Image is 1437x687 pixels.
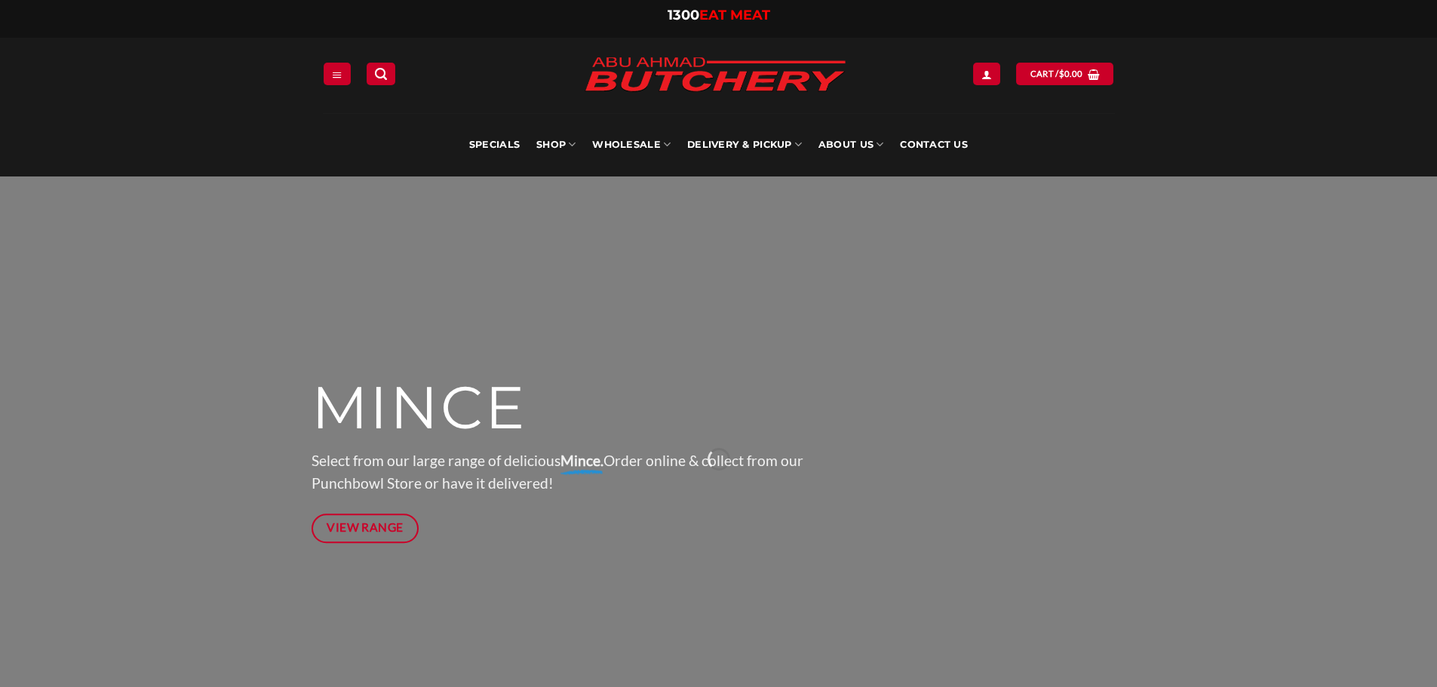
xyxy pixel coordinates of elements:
[668,7,770,23] a: 1300EAT MEAT
[1016,63,1113,84] a: View cart
[312,372,527,444] span: MINCE
[536,113,576,176] a: SHOP
[327,518,404,537] span: View Range
[818,113,883,176] a: About Us
[592,113,671,176] a: Wholesale
[900,113,968,176] a: Contact Us
[324,63,351,84] a: Menu
[572,47,858,104] img: Abu Ahmad Butchery
[312,452,803,492] span: Select from our large range of delicious Order online & collect from our Punchbowl Store or have ...
[687,113,802,176] a: Delivery & Pickup
[312,514,419,543] a: View Range
[469,113,520,176] a: Specials
[560,452,603,469] strong: Mince.
[699,7,770,23] span: EAT MEAT
[1059,69,1083,78] bdi: 0.00
[367,63,395,84] a: Search
[973,63,1000,84] a: Login
[1059,67,1064,81] span: $
[1030,67,1083,81] span: Cart /
[668,7,699,23] span: 1300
